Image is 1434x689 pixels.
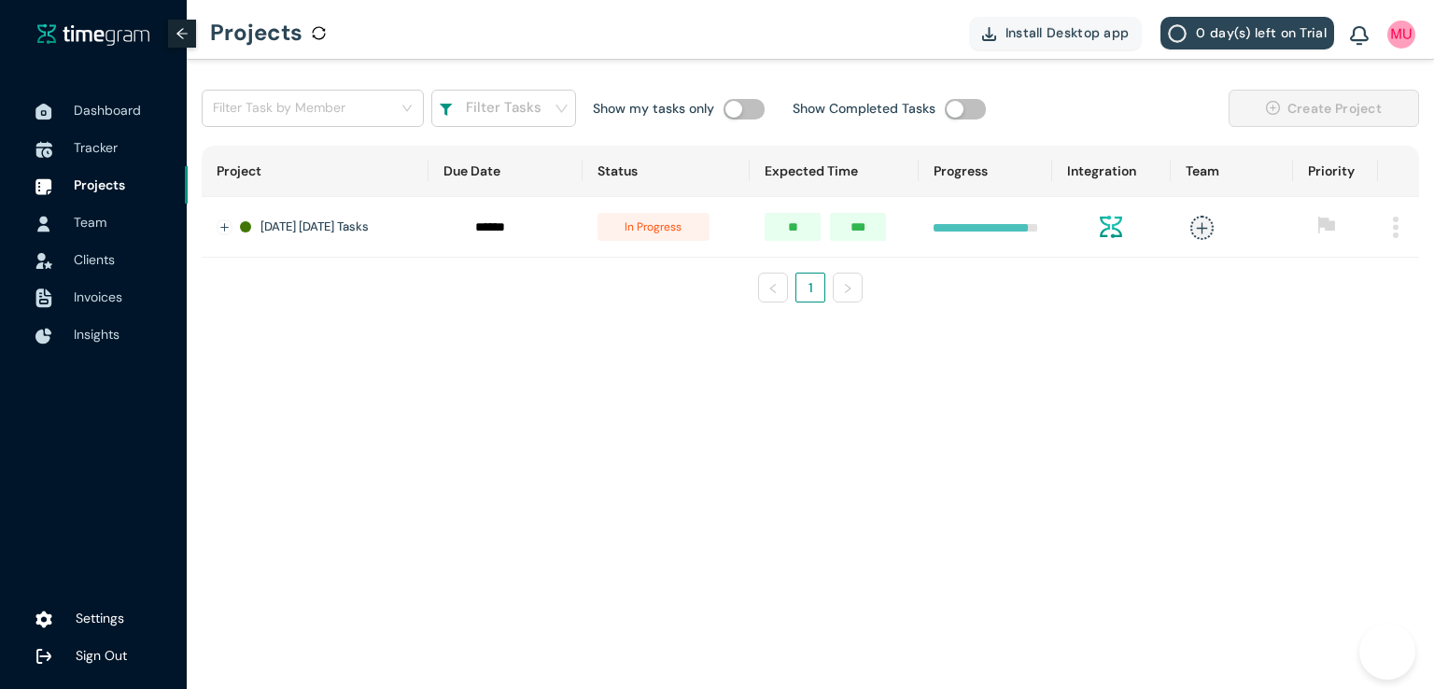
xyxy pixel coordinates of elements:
button: plus-circleCreate Project [1229,90,1419,127]
iframe: Toggle Customer Support [1359,624,1415,680]
span: left [767,283,779,294]
h1: Show my tasks only [593,98,714,119]
span: Clients [74,251,115,268]
img: UserIcon [35,216,52,232]
th: Expected Time [750,146,918,197]
img: BellIcon [1350,26,1369,47]
span: sync [312,26,326,40]
h1: [DATE] [DATE] Tasks [260,218,369,236]
th: Due Date [429,146,583,197]
img: InvoiceIcon [35,288,52,308]
a: 1 [796,274,824,302]
span: Sign Out [76,647,127,664]
span: right [842,283,853,294]
img: integration [1100,216,1122,238]
span: Tracker [74,139,118,156]
span: Team [74,214,106,231]
img: DownloadApp [982,27,996,41]
span: arrow-left [176,27,189,40]
span: Dashboard [74,102,141,119]
li: 1 [795,273,825,302]
img: MenuIcon.83052f96084528689178504445afa2f4.svg [1393,217,1399,238]
th: Team [1171,146,1294,197]
img: filterIcon [439,104,453,117]
span: in progress [597,213,710,241]
img: InsightsIcon [35,328,52,344]
span: Install Desktop app [1005,22,1130,43]
th: Status [583,146,750,197]
img: ProjectIcon [35,178,52,195]
li: Next Page [833,273,863,302]
button: 0 day(s) left on Trial [1160,17,1334,49]
img: TimeTrackerIcon [35,141,52,158]
li: Previous Page [758,273,788,302]
h1: Projects [210,5,302,61]
th: Integration [1052,146,1171,197]
span: Insights [74,326,119,343]
h1: Filter Tasks [466,97,541,120]
img: logOut.ca60ddd252d7bab9102ea2608abe0238.svg [35,648,52,665]
div: [DATE] [DATE] Tasks [240,218,414,236]
span: Settings [76,610,124,626]
span: Projects [74,176,125,193]
img: settings.78e04af822cf15d41b38c81147b09f22.svg [35,611,52,629]
img: UserIcon [1387,21,1415,49]
th: Priority [1293,146,1378,197]
h1: Show Completed Tasks [793,98,935,119]
th: Progress [919,146,1052,197]
span: flag [1317,216,1336,234]
img: DashboardIcon [35,104,52,120]
span: 0 day(s) left on Trial [1196,22,1327,43]
span: down [555,102,569,116]
img: timegram [37,23,149,46]
a: timegram [37,22,149,46]
button: Install Desktop app [969,17,1143,49]
span: Invoices [74,288,122,305]
th: Project [202,146,429,197]
button: right [833,273,863,302]
img: InvoiceIcon [35,253,52,269]
button: Expand row [218,220,232,235]
button: left [758,273,788,302]
span: plus [1190,216,1214,239]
